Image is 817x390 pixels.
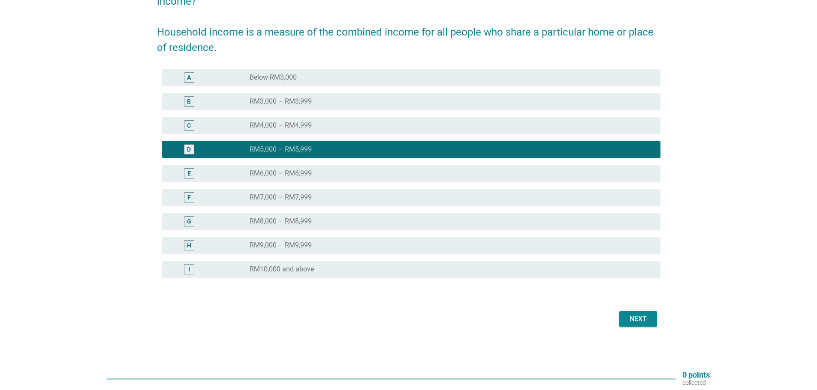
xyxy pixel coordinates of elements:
[250,121,312,130] label: RM4,000 – RM4,999
[187,169,191,178] div: E
[250,145,312,154] label: RM5,000 – RM5,999
[682,379,710,387] p: collected
[619,311,657,327] button: Next
[250,169,312,178] label: RM6,000 – RM6,999
[250,97,312,106] label: RM3,000 – RM3,999
[626,314,650,324] div: Next
[188,265,190,274] div: I
[187,241,191,250] div: H
[250,193,312,202] label: RM7,000 – RM7,999
[250,217,312,226] label: RM8,000 – RM8,999
[682,371,710,379] p: 0 points
[187,193,191,202] div: F
[187,97,191,106] div: B
[187,121,191,130] div: C
[250,265,314,274] label: RM10,000 and above
[250,241,312,250] label: RM9,000 – RM9,999
[187,145,191,154] div: D
[187,73,191,82] div: A
[250,73,297,82] label: Below RM3,000
[187,217,191,226] div: G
